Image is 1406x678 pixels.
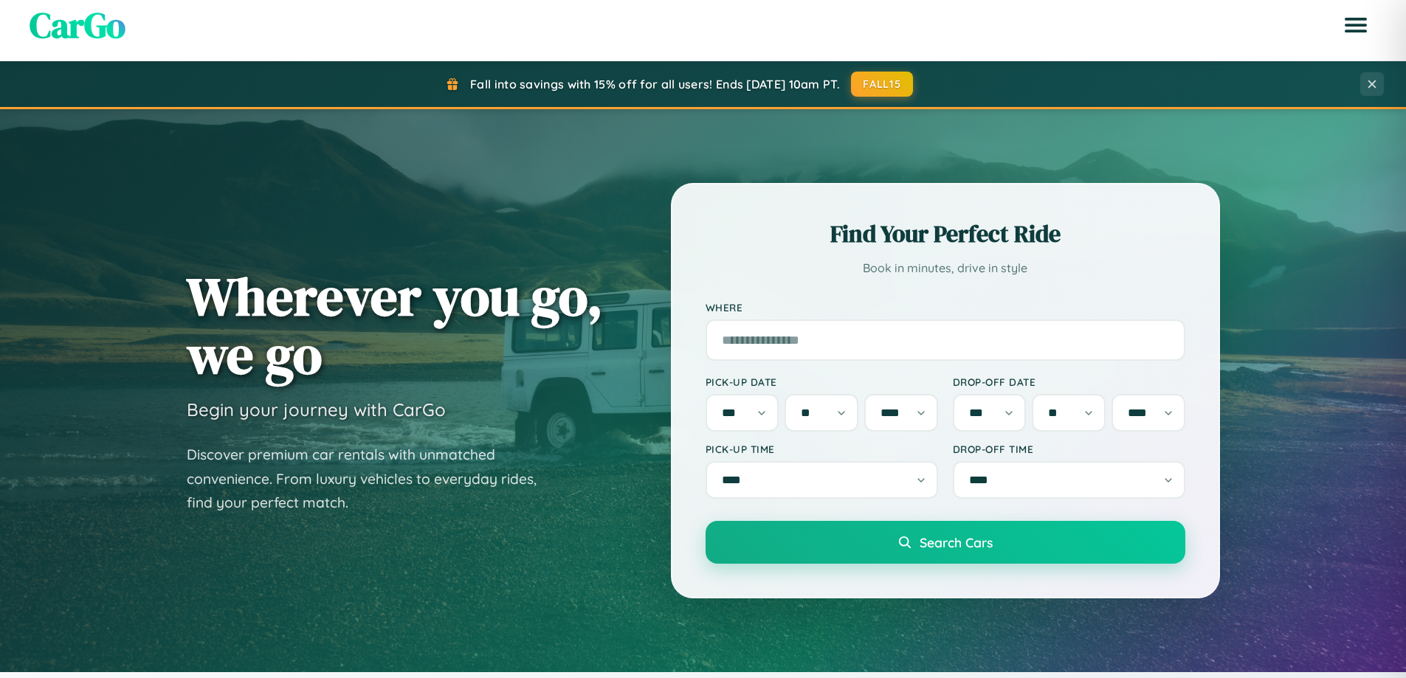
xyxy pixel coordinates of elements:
[187,443,556,515] p: Discover premium car rentals with unmatched convenience. From luxury vehicles to everyday rides, ...
[187,267,603,384] h1: Wherever you go, we go
[706,443,938,455] label: Pick-up Time
[706,521,1185,564] button: Search Cars
[1335,4,1376,46] button: Open menu
[920,534,993,550] span: Search Cars
[706,376,938,388] label: Pick-up Date
[953,443,1185,455] label: Drop-off Time
[706,257,1185,279] p: Book in minutes, drive in style
[470,77,840,91] span: Fall into savings with 15% off for all users! Ends [DATE] 10am PT.
[187,398,446,421] h3: Begin your journey with CarGo
[706,301,1185,314] label: Where
[706,218,1185,250] h2: Find Your Perfect Ride
[851,72,913,97] button: FALL15
[30,1,125,49] span: CarGo
[953,376,1185,388] label: Drop-off Date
